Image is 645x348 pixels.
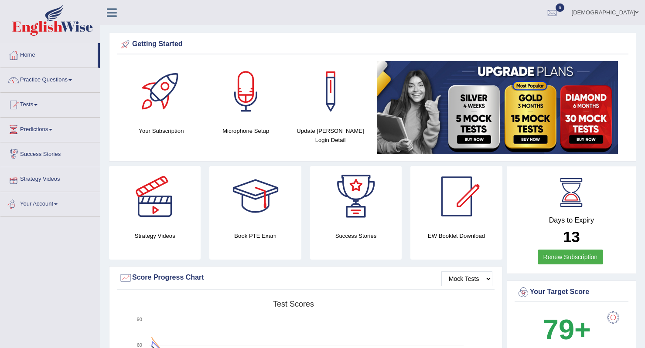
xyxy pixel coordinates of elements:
div: Your Target Score [517,286,626,299]
a: Tests [0,93,100,115]
text: 60 [137,342,142,348]
text: 90 [137,317,142,322]
h4: Strategy Videos [109,231,201,240]
a: Renew Subscription [538,250,604,264]
img: small5.jpg [377,61,618,154]
a: Home [0,43,98,65]
span: 6 [556,3,564,12]
h4: Microphone Setup [208,126,284,135]
a: Predictions [0,118,100,139]
h4: Update [PERSON_NAME] Login Detail [293,126,369,145]
a: Your Account [0,192,100,214]
a: Strategy Videos [0,167,100,189]
tspan: Test scores [273,300,314,308]
div: Score Progress Chart [119,271,492,284]
b: 13 [563,228,580,245]
b: 79+ [543,314,591,345]
h4: Book PTE Exam [209,231,301,240]
a: Practice Questions [0,68,100,90]
h4: EW Booklet Download [410,231,502,240]
h4: Your Subscription [123,126,199,135]
a: Success Stories [0,142,100,164]
div: Getting Started [119,38,626,51]
h4: Days to Expiry [517,216,626,224]
h4: Success Stories [310,231,402,240]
